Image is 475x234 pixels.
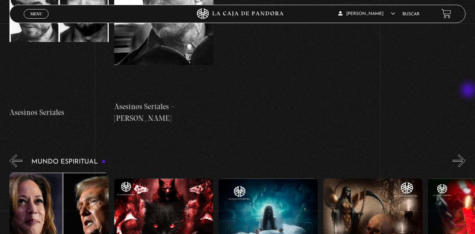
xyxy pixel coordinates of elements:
button: Previous [9,154,22,167]
h4: Asesinos Seriales [9,107,109,118]
span: [PERSON_NAME] [338,12,395,16]
span: Menu [30,12,42,16]
h4: Asesinos Seriales – [PERSON_NAME] [114,101,213,124]
button: Next [453,154,466,167]
a: View your shopping cart [441,9,451,19]
h3: Mundo Espiritual [31,158,106,165]
a: Buscar [402,12,420,16]
span: Cerrar [28,18,45,23]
